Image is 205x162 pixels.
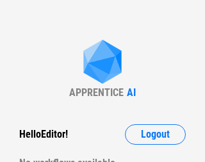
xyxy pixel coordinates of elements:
[19,124,68,145] div: Hello Editor !
[127,86,136,99] div: AI
[141,129,170,140] span: Logout
[77,40,128,86] img: Apprentice AI
[69,86,124,99] div: APPRENTICE
[125,124,186,145] button: Logout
